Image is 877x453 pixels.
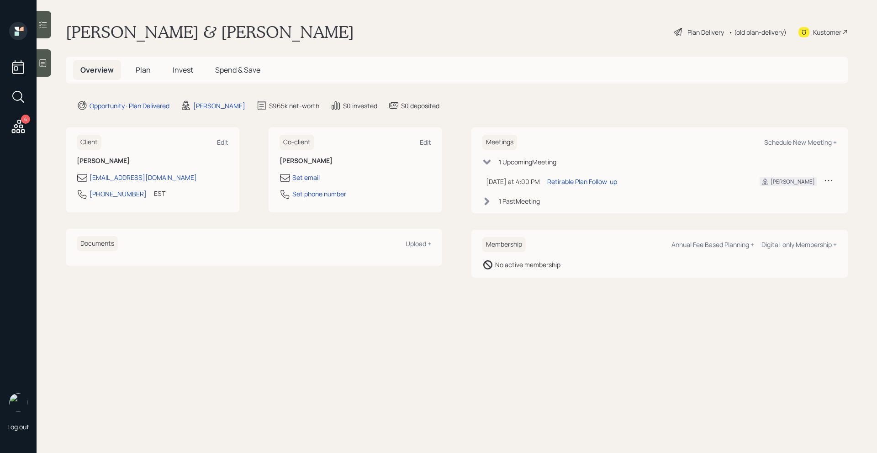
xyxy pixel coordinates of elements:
h6: Documents [77,236,118,251]
div: Log out [7,422,29,431]
span: Spend & Save [215,65,260,75]
div: Annual Fee Based Planning + [671,240,754,249]
div: Set phone number [292,189,346,199]
img: michael-russo-headshot.png [9,393,27,411]
div: [DATE] at 4:00 PM [486,177,540,186]
div: 1 Past Meeting [499,196,540,206]
div: [PERSON_NAME] [771,178,815,186]
span: Invest [173,65,193,75]
div: Plan Delivery [687,27,724,37]
div: Schedule New Meeting + [764,138,837,147]
div: EST [154,189,165,198]
div: [PERSON_NAME] [193,101,245,111]
div: Edit [420,138,431,147]
div: $0 invested [343,101,377,111]
div: • (old plan-delivery) [729,27,787,37]
h1: [PERSON_NAME] & [PERSON_NAME] [66,22,354,42]
h6: Co-client [280,135,314,150]
div: [EMAIL_ADDRESS][DOMAIN_NAME] [90,173,197,182]
h6: Client [77,135,101,150]
div: No active membership [495,260,560,269]
div: 1 Upcoming Meeting [499,157,556,167]
div: Digital-only Membership + [761,240,837,249]
div: Opportunity · Plan Delivered [90,101,169,111]
div: Set email [292,173,320,182]
div: Edit [217,138,228,147]
div: 6 [21,115,30,124]
div: $965k net-worth [269,101,319,111]
span: Overview [80,65,114,75]
h6: [PERSON_NAME] [280,157,431,165]
h6: [PERSON_NAME] [77,157,228,165]
div: Kustomer [813,27,841,37]
div: $0 deposited [401,101,439,111]
div: Retirable Plan Follow-up [547,177,617,186]
div: Upload + [406,239,431,248]
div: [PHONE_NUMBER] [90,189,147,199]
span: Plan [136,65,151,75]
h6: Meetings [482,135,517,150]
h6: Membership [482,237,526,252]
